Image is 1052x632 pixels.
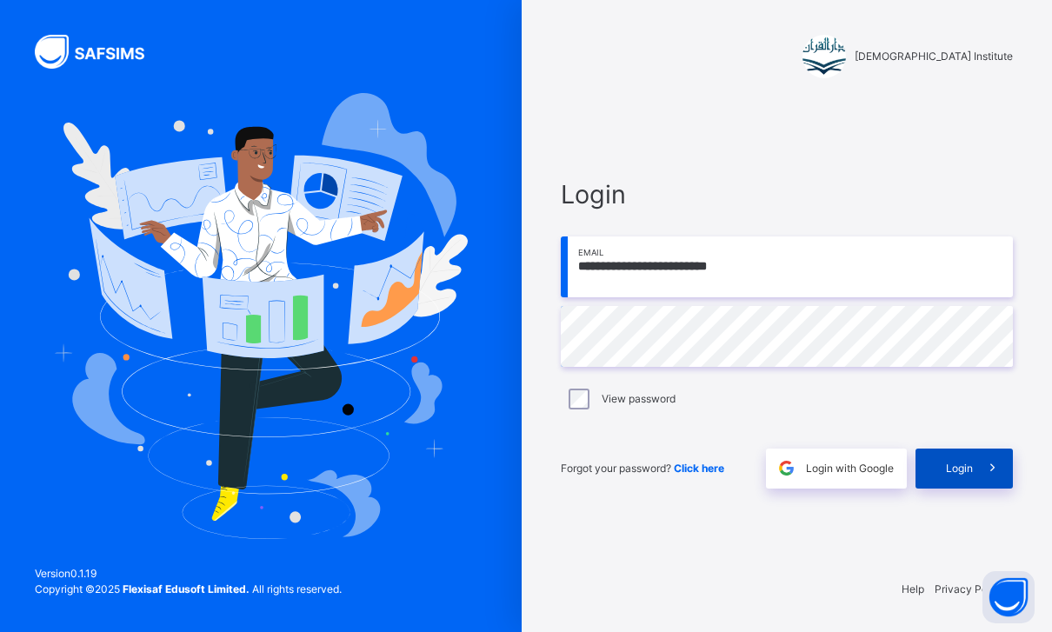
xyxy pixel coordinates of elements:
a: Privacy Policy [935,582,1005,595]
label: View password [602,391,676,407]
span: [DEMOGRAPHIC_DATA] Institute [855,49,1013,64]
button: Open asap [982,571,1035,623]
strong: Flexisaf Edusoft Limited. [123,582,250,595]
a: Help [902,582,924,595]
span: Copyright © 2025 All rights reserved. [35,582,342,595]
span: Forgot your password? [561,462,724,475]
span: Login [561,176,1013,213]
img: SAFSIMS Logo [35,35,165,69]
span: Login [946,461,973,476]
img: google.396cfc9801f0270233282035f929180a.svg [776,458,796,478]
a: Click here [674,462,724,475]
img: Hero Image [54,93,468,538]
span: Version 0.1.19 [35,566,342,582]
span: Login with Google [806,461,894,476]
